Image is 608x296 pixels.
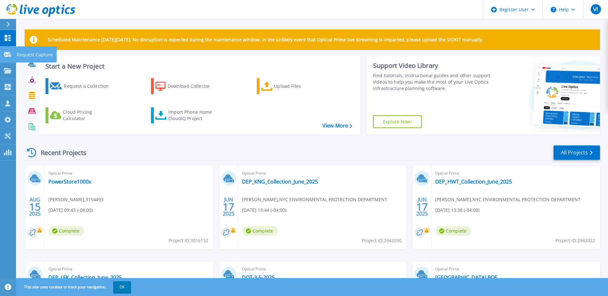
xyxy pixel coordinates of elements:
[48,207,93,214] span: [DATE] 09:43 (-04:00)
[373,115,422,128] a: Explore Now!
[416,204,428,210] span: 17
[64,80,115,93] div: Request a Collection
[242,226,278,236] span: Complete
[362,237,402,244] span: Project ID: 2942030
[113,281,131,293] button: OK
[416,195,428,218] div: JUN 2025
[223,204,234,210] span: 17
[25,145,95,160] div: Recent Projects
[46,63,352,70] h3: Start a New Project
[168,80,219,93] div: Download Collector
[435,274,497,281] a: [GEOGRAPHIC_DATA] BOE
[169,237,208,244] span: Project ID: 3016152
[48,274,122,281] a: DEP_LFK_Collection_June_2025
[242,207,286,214] span: [DATE] 13:44 (-04:00)
[29,204,41,210] span: 15
[222,195,235,218] div: JUN 2025
[63,109,114,122] div: Cloud Pricing Calculator
[257,78,328,94] a: Upload Files
[593,7,598,12] span: VI
[48,196,104,203] span: [PERSON_NAME] , 3154493
[46,78,117,94] a: Request a Collection
[48,266,209,273] span: Optical Prime
[435,266,596,273] span: Optical Prime
[242,178,318,185] a: DEP_KNG_Collection_June_2025
[554,145,600,160] a: All Projects
[322,123,352,129] a: View More
[555,237,595,244] span: Project ID: 2942022
[435,207,479,214] span: [DATE] 13:30 (-04:00)
[168,109,218,122] div: Import Phone Home CloudIQ Project
[48,178,91,185] a: PowerStore1000x
[29,195,41,218] div: AUG 2025
[435,196,580,203] span: [PERSON_NAME] , NYC ENVIRONMENTAL PROTECTION DEPARTMENT
[151,78,222,94] a: Download Collector
[435,178,512,185] a: DEP_HWT_Collection_June_2025
[242,170,403,177] span: Optical Prime
[373,62,492,70] div: Support Video Library
[435,226,471,236] span: Complete
[46,107,117,123] a: Cloud Pricing Calculator
[17,46,53,63] p: Request Capture
[274,80,325,93] div: Upload Files
[48,37,483,42] p: Scheduled Maintenance [DATE][DATE]: No disruption is expected during the maintenance window. In t...
[373,72,492,92] div: Find tutorials, instructional guides and other support videos to help you make the most of your L...
[48,170,209,177] span: Optical Prime
[435,170,596,177] span: Optical Prime
[242,274,275,281] a: DOT-3-5-2025
[48,226,84,236] span: Complete
[242,266,403,273] span: Optical Prime
[242,196,387,203] span: [PERSON_NAME] , NYC ENVIRONMENTAL PROTECTION DEPARTMENT
[18,281,131,293] span: This site uses cookies to track your navigation.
